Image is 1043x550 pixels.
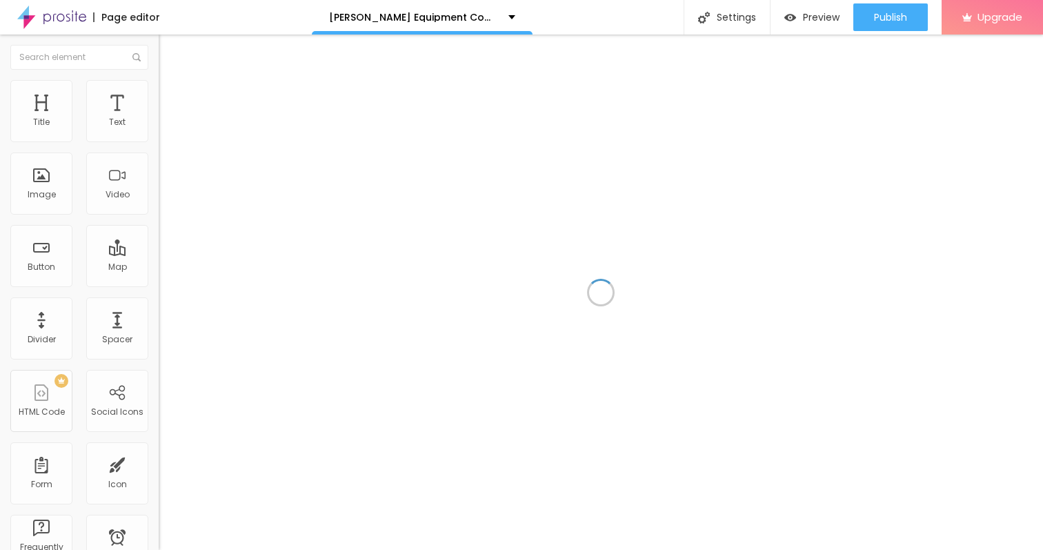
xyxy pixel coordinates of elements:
div: Image [28,190,56,199]
div: Video [106,190,130,199]
span: Preview [803,12,840,23]
button: Publish [853,3,928,31]
span: Upgrade [977,11,1022,23]
button: Preview [771,3,853,31]
div: Divider [28,335,56,344]
div: Button [28,262,55,272]
div: Social Icons [91,407,143,417]
div: Map [108,262,127,272]
div: Text [109,117,126,127]
div: Icon [108,480,127,489]
img: Icone [698,12,710,23]
div: Page editor [93,12,160,22]
div: Title [33,117,50,127]
img: view-1.svg [784,12,796,23]
div: Spacer [102,335,132,344]
div: Form [31,480,52,489]
div: HTML Code [19,407,65,417]
input: Search element [10,45,148,70]
img: Icone [132,53,141,61]
span: Publish [874,12,907,23]
p: [PERSON_NAME] Equipment Company [329,12,498,22]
